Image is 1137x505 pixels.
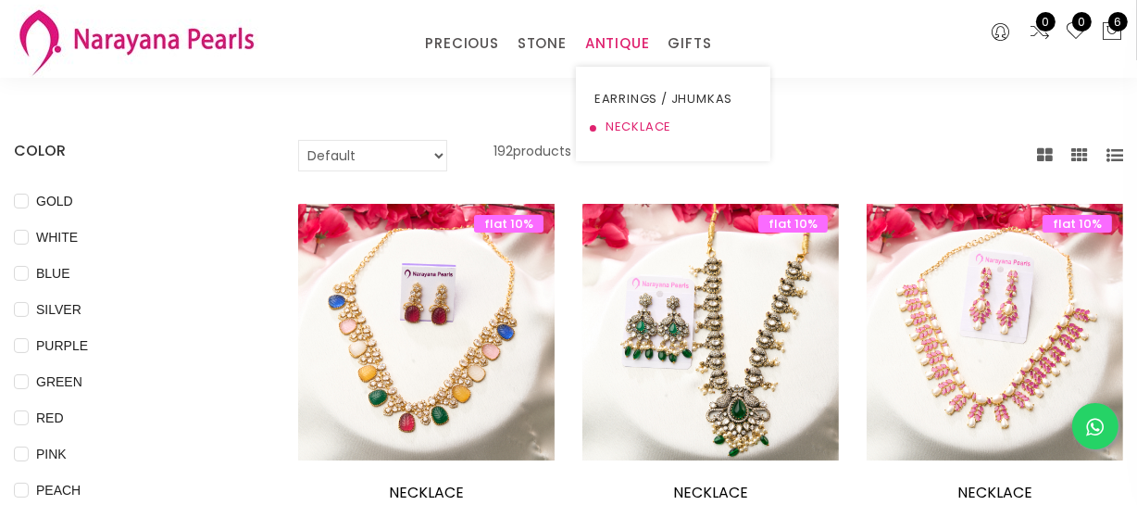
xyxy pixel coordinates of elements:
span: 0 [1036,12,1056,32]
a: 0 [1065,20,1087,44]
a: 0 [1029,20,1051,44]
a: ANTIQUE [585,30,650,57]
a: STONE [518,30,567,57]
span: flat 10% [758,215,828,233]
span: GREEN [29,372,90,392]
span: WHITE [29,227,85,247]
a: NECKLACE [957,482,1032,503]
a: GIFTS [668,30,711,57]
button: 6 [1101,20,1123,44]
span: RED [29,408,71,428]
span: PEACH [29,480,88,500]
span: BLUE [29,263,78,284]
a: NECKLACE [594,113,752,141]
span: 0 [1072,12,1092,32]
h4: COLOR [14,140,243,162]
p: 192 products found [494,140,614,171]
span: flat 10% [1043,215,1112,233]
span: PINK [29,444,74,464]
a: PRECIOUS [425,30,498,57]
a: EARRINGS / JHUMKAS [594,85,752,113]
span: GOLD [29,191,81,211]
a: NECKLACE [673,482,748,503]
span: flat 10% [474,215,544,233]
span: SILVER [29,299,89,320]
a: NECKLACE [389,482,464,503]
span: PURPLE [29,335,95,356]
span: 6 [1108,12,1128,32]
